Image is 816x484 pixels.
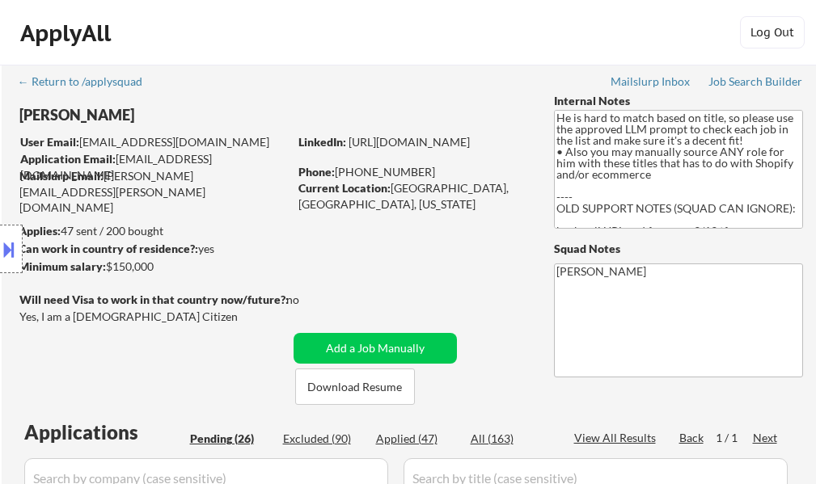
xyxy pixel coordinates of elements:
[471,431,552,447] div: All (163)
[611,75,691,91] a: Mailslurp Inbox
[18,76,158,87] div: ← Return to /applysquad
[574,430,661,446] div: View All Results
[24,423,184,442] div: Applications
[298,135,346,149] strong: LinkedIn:
[708,75,803,91] a: Job Search Builder
[753,430,779,446] div: Next
[740,16,805,48] button: Log Out
[20,19,116,47] div: ApplyAll
[298,181,391,195] strong: Current Location:
[708,76,803,87] div: Job Search Builder
[611,76,691,87] div: Mailslurp Inbox
[554,93,803,109] div: Internal Notes
[298,165,335,179] strong: Phone:
[18,75,158,91] a: ← Return to /applysquad
[295,368,415,405] button: Download Resume
[376,431,457,447] div: Applied (47)
[190,431,271,447] div: Pending (26)
[679,430,705,446] div: Back
[286,292,332,308] div: no
[283,431,364,447] div: Excluded (90)
[298,180,527,212] div: [GEOGRAPHIC_DATA], [GEOGRAPHIC_DATA], [US_STATE]
[298,164,527,180] div: [PHONE_NUMBER]
[294,333,457,364] button: Add a Job Manually
[349,135,470,149] a: [URL][DOMAIN_NAME]
[554,241,803,257] div: Squad Notes
[716,430,753,446] div: 1 / 1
